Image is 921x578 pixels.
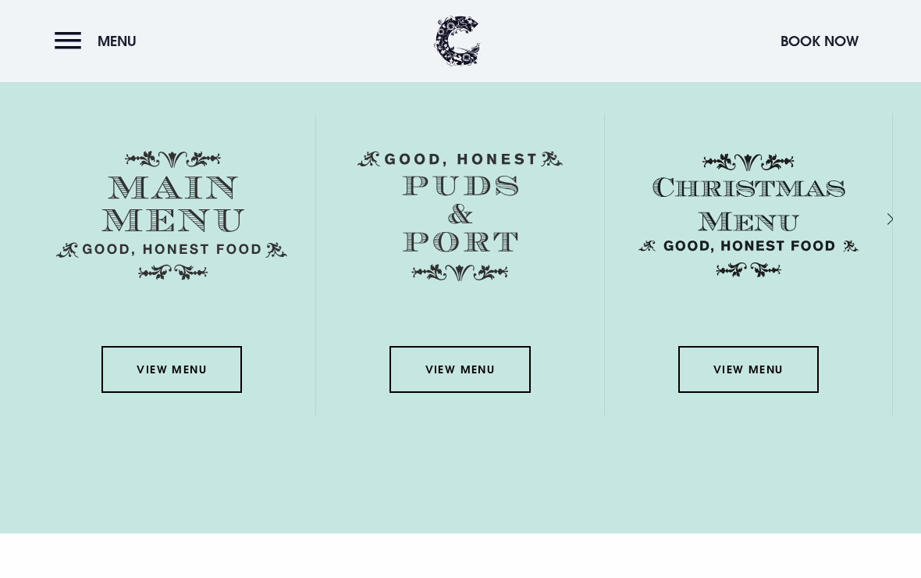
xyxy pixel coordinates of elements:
[434,16,481,66] img: Clandeboye Lodge
[866,208,881,230] div: Next slide
[357,151,563,282] img: Menu puds and port
[101,346,242,393] a: View Menu
[678,346,819,393] a: View Menu
[56,151,287,280] img: Menu main menu
[773,24,866,58] button: Book Now
[98,32,137,50] span: Menu
[633,151,864,280] img: Christmas Menu SVG
[55,24,144,58] button: Menu
[389,346,530,393] a: View Menu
